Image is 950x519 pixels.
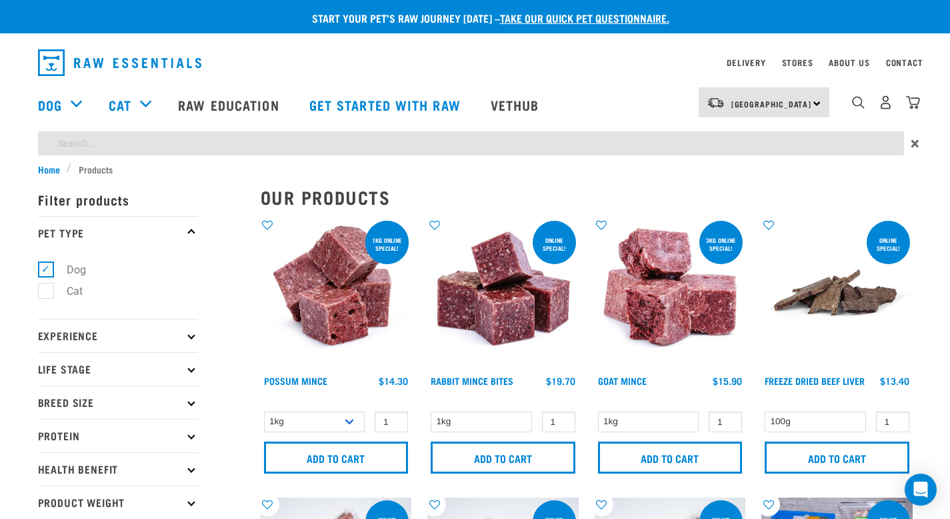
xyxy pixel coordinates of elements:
input: Add to cart [431,442,575,474]
img: home-icon@2x.png [906,95,920,109]
input: 1 [709,412,742,432]
a: Vethub [477,78,556,131]
a: Dog [38,95,62,115]
div: ONLINE SPECIAL! [533,230,576,258]
label: Dog [45,262,91,278]
input: 1 [542,412,575,432]
a: Home [38,162,67,176]
img: 1077 Wild Goat Mince 01 [595,218,746,370]
img: Whole Minced Rabbit Cubes 01 [427,218,579,370]
a: Delivery [727,60,765,65]
nav: dropdown navigation [27,44,923,81]
p: Breed Size [38,386,198,419]
input: 1 [876,412,909,432]
div: $13.40 [880,376,909,386]
span: × [911,131,919,155]
p: Pet Type [38,216,198,249]
input: Add to cart [264,442,409,474]
div: $19.70 [546,376,575,386]
div: ONLINE SPECIAL! [867,230,910,258]
p: Product Weight [38,486,198,519]
div: $14.30 [379,376,408,386]
p: Health Benefit [38,452,198,486]
input: Search... [38,131,904,155]
nav: breadcrumbs [38,162,913,176]
img: user.png [879,95,893,109]
a: Possum Mince [264,378,327,383]
img: Raw Essentials Logo [38,49,201,76]
span: [GEOGRAPHIC_DATA] [731,101,812,106]
img: 1102 Possum Mince 01 [261,218,412,370]
a: Stores [782,60,813,65]
a: Contact [886,60,923,65]
a: About Us [829,60,869,65]
a: Get started with Raw [296,78,477,131]
input: Add to cart [598,442,743,474]
div: Open Intercom Messenger [905,474,937,506]
p: Life Stage [38,352,198,386]
a: take our quick pet questionnaire. [500,15,669,21]
h2: Our Products [261,187,913,207]
img: Stack Of Freeze Dried Beef Liver For Pets [761,218,913,370]
a: Goat Mince [598,378,647,383]
div: 1kg online special! [365,230,409,258]
a: Cat [109,95,131,115]
label: Cat [45,283,88,300]
a: Freeze Dried Beef Liver [765,378,865,383]
a: Raw Education [165,78,295,131]
p: Protein [38,419,198,452]
img: home-icon-1@2x.png [852,96,865,109]
p: Experience [38,319,198,352]
input: 1 [375,412,408,432]
div: 3kg online special! [699,230,743,258]
span: Home [38,162,60,176]
img: van-moving.png [707,97,725,109]
p: Filter products [38,183,198,216]
input: Add to cart [765,442,909,474]
div: $15.90 [713,376,742,386]
a: Rabbit Mince Bites [431,378,513,383]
